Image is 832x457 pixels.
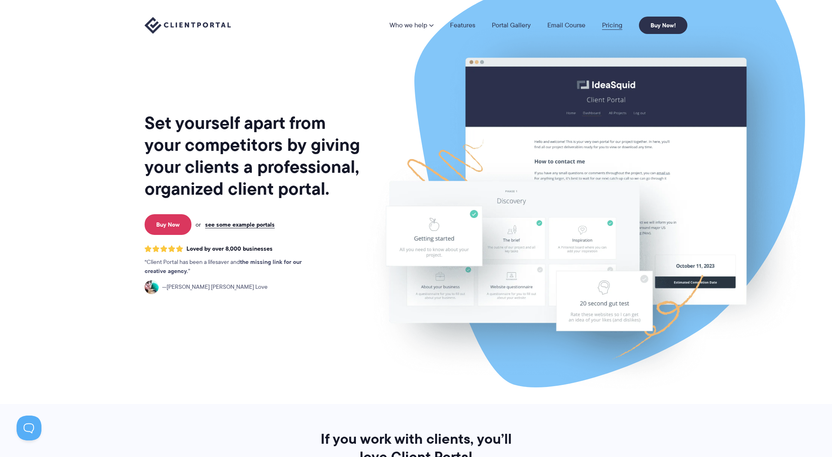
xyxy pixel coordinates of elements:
[196,221,201,228] span: or
[186,245,273,252] span: Loved by over 8,000 businesses
[145,214,191,235] a: Buy Now
[145,112,362,200] h1: Set yourself apart from your competitors by giving your clients a professional, organized client ...
[492,22,531,29] a: Portal Gallery
[547,22,585,29] a: Email Course
[205,221,275,228] a: see some example portals
[145,258,319,276] p: Client Portal has been a lifesaver and .
[17,416,41,440] iframe: Toggle Customer Support
[450,22,475,29] a: Features
[145,257,302,276] strong: the missing link for our creative agency
[602,22,622,29] a: Pricing
[162,283,268,292] span: [PERSON_NAME] [PERSON_NAME] Love
[389,22,433,29] a: Who we help
[639,17,687,34] a: Buy Now!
